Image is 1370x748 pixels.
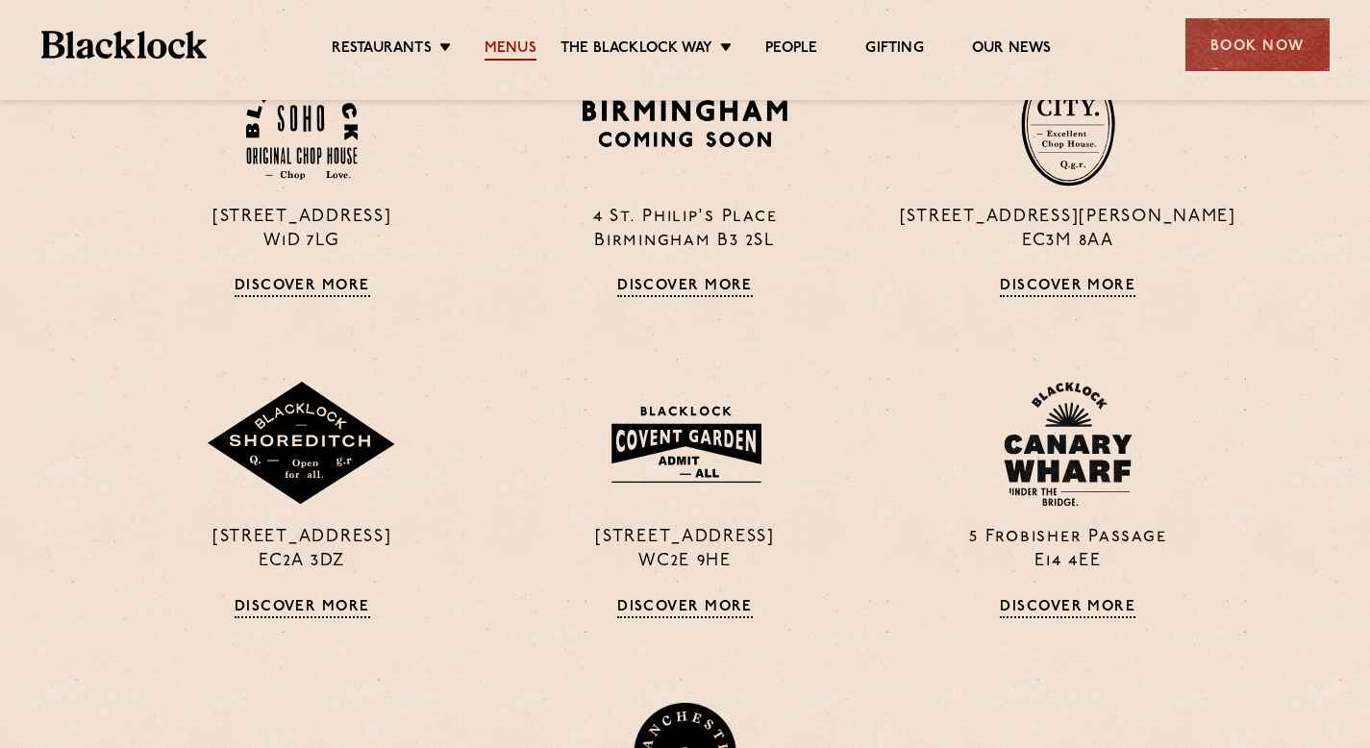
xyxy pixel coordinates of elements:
[485,39,536,61] a: Menus
[617,599,753,618] a: Discover More
[579,93,791,154] img: BIRMINGHAM-P22_-e1747915156957.png
[592,394,778,494] img: BLA_1470_CoventGarden_Website_Solid.svg
[125,206,479,254] p: [STREET_ADDRESS] W1D 7LG
[617,278,753,297] a: Discover More
[560,39,712,61] a: The Blacklock Way
[508,206,861,254] p: 4 St. Philip's Place Birmingham B3 2SL
[246,68,358,181] img: Soho-stamp-default.svg
[235,599,370,618] a: Discover More
[1021,62,1115,187] img: City-stamp-default.svg
[1004,382,1133,507] img: BL_CW_Logo_Website.svg
[1185,18,1330,71] div: Book Now
[332,39,432,61] a: Restaurants
[865,39,923,61] a: Gifting
[891,206,1245,254] p: [STREET_ADDRESS][PERSON_NAME] EC3M 8AA
[125,526,479,574] p: [STREET_ADDRESS] EC2A 3DZ
[235,278,370,297] a: Discover More
[765,39,817,61] a: People
[206,382,398,507] img: Shoreditch-stamp-v2-default.svg
[972,39,1052,61] a: Our News
[508,526,861,574] p: [STREET_ADDRESS] WC2E 9HE
[891,526,1245,574] p: 5 Frobisher Passage E14 4EE
[1000,599,1135,618] a: Discover More
[1000,278,1135,297] a: Discover More
[41,31,208,59] img: BL_Textured_Logo-footer-cropped.svg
